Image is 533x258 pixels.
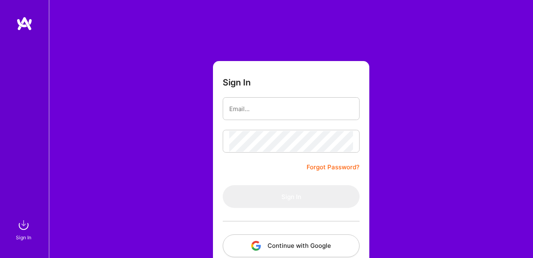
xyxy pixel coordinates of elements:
a: sign inSign In [17,217,32,242]
img: logo [16,16,33,31]
h3: Sign In [223,77,251,87]
div: Sign In [16,233,31,242]
input: Email... [229,98,353,119]
img: icon [251,241,261,251]
button: Continue with Google [223,234,360,257]
a: Forgot Password? [307,162,360,172]
button: Sign In [223,185,360,208]
img: sign in [15,217,32,233]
